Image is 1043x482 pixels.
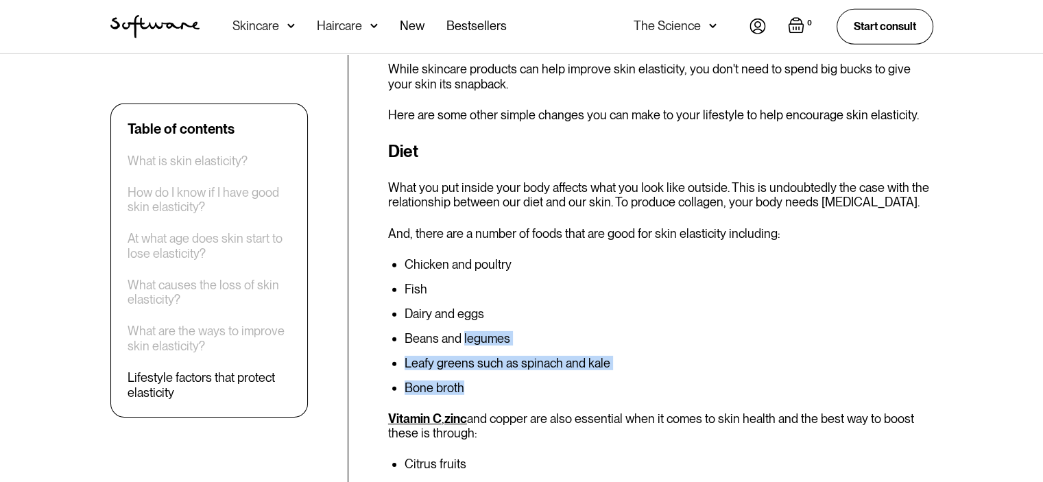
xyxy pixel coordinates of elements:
[444,411,467,426] a: zinc
[788,17,815,36] a: Open empty cart
[128,120,235,136] div: Table of contents
[128,184,291,214] a: How do I know if I have good skin elasticity?
[837,9,933,44] a: Start consult
[388,62,933,91] p: While skincare products can help improve skin elasticity, you don't need to spend big bucks to gi...
[388,108,933,123] p: Here are some other simple changes you can make to your lifestyle to help encourage skin elasticity.
[110,15,200,38] a: home
[405,357,933,370] li: Leafy greens such as spinach and kale
[128,370,291,399] a: Lifestyle factors that protect elasticity
[317,19,362,33] div: Haircare
[804,17,815,29] div: 0
[370,19,378,33] img: arrow down
[405,307,933,321] li: Dairy and eggs
[388,411,933,441] p: , and copper are also essential when it comes to skin health and the best way to boost these is t...
[634,19,701,33] div: The Science
[405,457,933,471] li: Citrus fruits
[405,381,933,395] li: Bone broth
[110,15,200,38] img: Software Logo
[709,19,717,33] img: arrow down
[388,411,442,426] a: Vitamin C
[287,19,295,33] img: arrow down
[128,153,248,168] a: What is skin elasticity?
[388,139,933,164] h3: Diet
[388,226,933,241] p: And, there are a number of foods that are good for skin elasticity including:
[128,324,291,353] a: What are the ways to improve skin elasticity?
[232,19,279,33] div: Skincare
[128,231,291,261] a: At what age does skin start to lose elasticity?
[128,277,291,306] a: What causes the loss of skin elasticity?
[405,258,933,272] li: Chicken and poultry
[405,332,933,346] li: Beans and legumes
[388,180,933,210] p: What you put inside your body affects what you look like outside. This is undoubtedly the case wi...
[405,282,933,296] li: Fish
